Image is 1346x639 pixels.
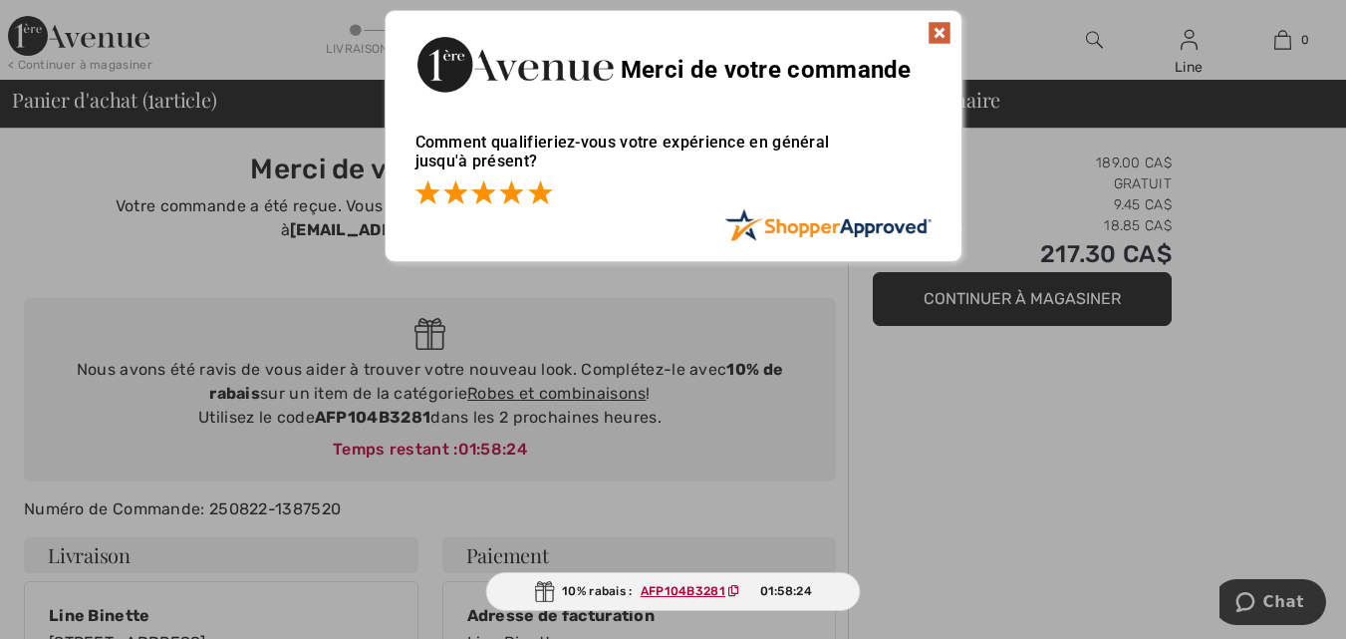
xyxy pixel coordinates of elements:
span: Merci de votre commande [621,56,912,84]
div: 10% rabais : [485,572,861,611]
img: Gift.svg [534,581,554,602]
span: Chat [44,14,85,32]
img: x [928,21,951,45]
img: Merci de votre commande [415,31,615,98]
div: Comment qualifieriez-vous votre expérience en général jusqu'à présent? [415,113,932,208]
ins: AFP104B3281 [641,584,725,598]
span: 01:58:24 [760,582,812,600]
